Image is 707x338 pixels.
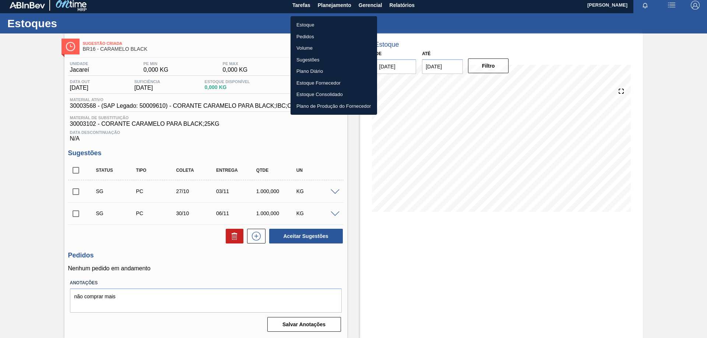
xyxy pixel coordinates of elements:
a: Estoque Consolidado [291,89,377,100]
a: Estoque [291,19,377,31]
a: Sugestões [291,54,377,66]
a: Volume [291,42,377,54]
a: Estoque Fornecedor [291,77,377,89]
a: Pedidos [291,31,377,43]
a: Plano Diário [291,65,377,77]
a: Plano de Produção do Fornecedor [291,100,377,112]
